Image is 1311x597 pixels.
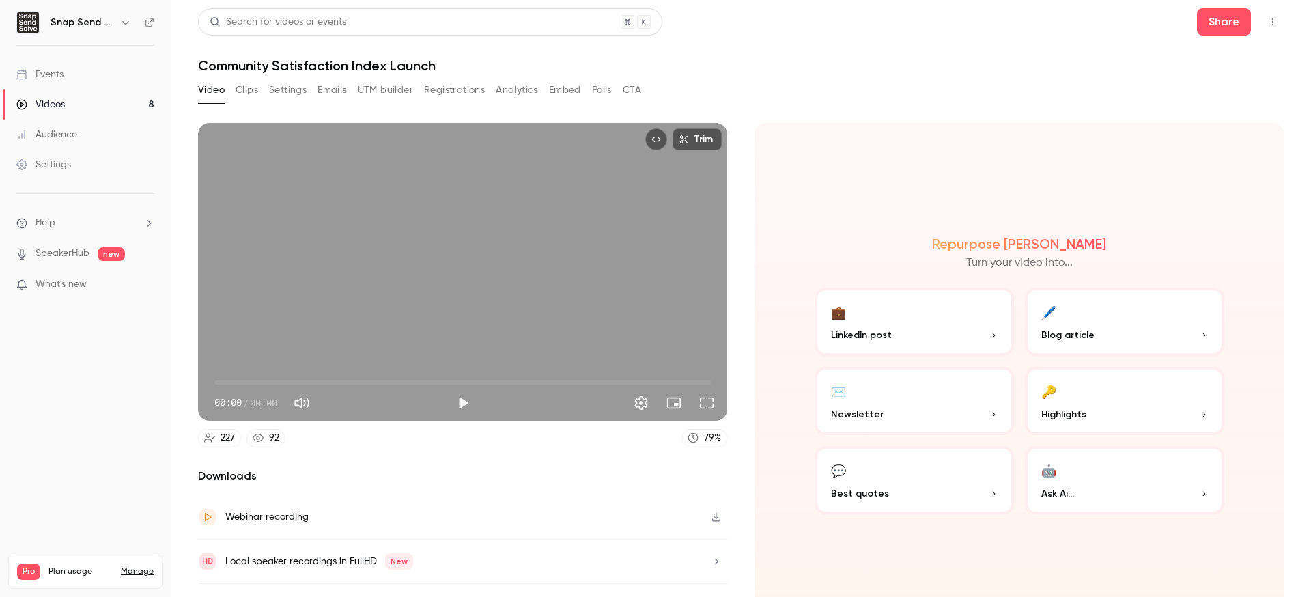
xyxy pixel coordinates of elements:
button: ✉️Newsletter [815,367,1014,435]
div: Events [16,68,64,81]
div: 🤖 [1041,460,1056,481]
button: Trim [673,128,722,150]
button: 💬Best quotes [815,446,1014,514]
button: 🔑Highlights [1025,367,1224,435]
span: Plan usage [48,566,113,577]
span: Newsletter [831,407,884,421]
span: What's new [36,277,87,292]
div: Settings [16,158,71,171]
button: Clips [236,79,258,101]
button: Analytics [496,79,538,101]
button: UTM builder [358,79,413,101]
span: Best quotes [831,486,889,501]
h1: Community Satisfaction Index Launch [198,57,1284,74]
span: 00:00 [214,395,242,410]
button: CTA [623,79,641,101]
span: / [243,395,249,410]
span: Highlights [1041,407,1086,421]
span: New [385,553,413,570]
h2: Repurpose [PERSON_NAME] [932,236,1106,252]
a: 79% [681,429,727,447]
button: Settings [269,79,307,101]
div: Local speaker recordings in FullHD [225,553,413,570]
button: Video [198,79,225,101]
div: ✉️ [831,380,846,402]
div: 92 [269,431,279,445]
div: Search for videos or events [210,15,346,29]
a: Manage [121,566,154,577]
span: Pro [17,564,40,580]
h6: Snap Send Solve [51,16,115,29]
div: Webinar recording [225,509,309,525]
button: Turn on miniplayer [660,389,688,417]
span: Help [36,216,55,230]
span: Blog article [1041,328,1095,342]
button: Registrations [424,79,485,101]
img: Snap Send Solve [17,12,39,33]
div: Audience [16,128,77,141]
span: 00:00 [250,395,277,410]
button: 🤖Ask Ai... [1025,446,1224,514]
li: help-dropdown-opener [16,216,154,230]
button: Share [1197,8,1251,36]
span: LinkedIn post [831,328,892,342]
button: Mute [288,389,315,417]
div: Videos [16,98,65,111]
div: 227 [221,431,235,445]
a: 92 [246,429,285,447]
button: Embed [549,79,581,101]
button: Embed video [645,128,667,150]
button: 💼LinkedIn post [815,288,1014,356]
button: Settings [628,389,655,417]
a: 227 [198,429,241,447]
button: 🖊️Blog article [1025,288,1224,356]
span: Ask Ai... [1041,486,1074,501]
div: 00:00 [214,395,277,410]
h2: Downloads [198,468,727,484]
div: 79 % [704,431,721,445]
iframe: Noticeable Trigger [138,279,154,291]
button: Top Bar Actions [1262,11,1284,33]
div: 💬 [831,460,846,481]
span: new [98,247,125,261]
p: Turn your video into... [966,255,1073,271]
a: SpeakerHub [36,247,89,261]
div: 🖊️ [1041,301,1056,322]
div: 💼 [831,301,846,322]
button: Play [449,389,477,417]
button: Emails [318,79,346,101]
button: Full screen [693,389,720,417]
div: 🔑 [1041,380,1056,402]
button: Polls [592,79,612,101]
